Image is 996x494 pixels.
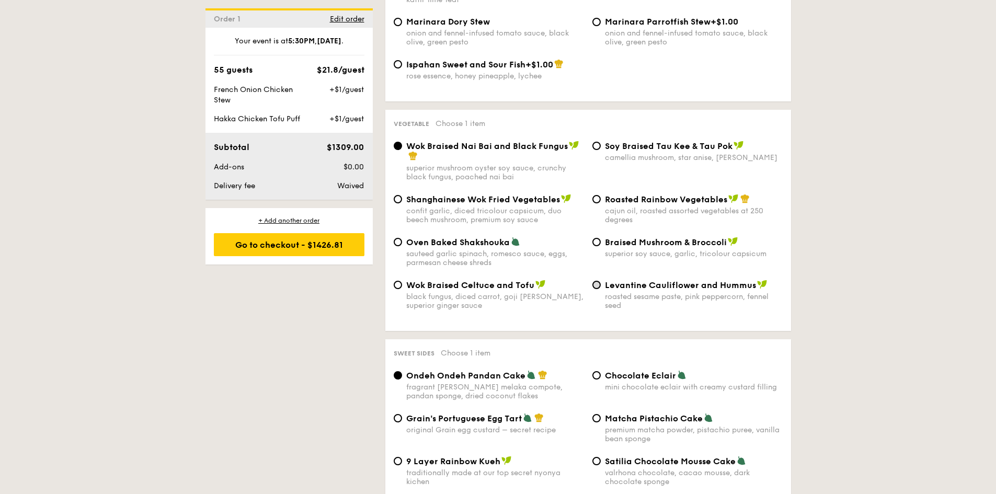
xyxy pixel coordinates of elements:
span: Waived [337,181,364,190]
div: Go to checkout - $1426.81 [214,233,364,256]
span: Grain's Portuguese Egg Tart [406,413,522,423]
span: Choose 1 item [441,349,490,358]
div: original Grain egg custard – secret recipe [406,426,584,434]
div: Your event is at , . [214,36,364,55]
div: sauteed garlic spinach, romesco sauce, eggs, parmesan cheese shreds [406,249,584,267]
div: $21.8/guest [317,64,364,76]
span: Levantine Cauliflower and Hummus [605,280,756,290]
span: Marinara Dory Stew [406,17,490,27]
div: fragrant [PERSON_NAME] melaka compote, pandan sponge, dried coconut flakes [406,383,584,400]
span: Wok Braised Celtuce and Tofu [406,280,534,290]
span: Hakka Chicken Tofu Puff [214,114,300,123]
img: icon-vegetarian.fe4039eb.svg [526,370,536,380]
input: Ondeh Ondeh Pandan Cakefragrant [PERSON_NAME] melaka compote, pandan sponge, dried coconut flakes [394,371,402,380]
input: Grain's Portuguese Egg Tartoriginal Grain egg custard – secret recipe [394,414,402,422]
span: +$1.00 [711,17,738,27]
img: icon-vegetarian.fe4039eb.svg [677,370,686,380]
div: valrhona chocolate, cacao mousse, dark chocolate sponge [605,468,783,486]
div: superior soy sauce, garlic, tricolour capsicum [605,249,783,258]
div: traditionally made at our top secret nyonya kichen [406,468,584,486]
div: confit garlic, diced tricolour capsicum, duo beech mushroom, premium soy sauce [406,206,584,224]
span: Ondeh Ondeh Pandan Cake [406,371,525,381]
img: icon-vegetarian.fe4039eb.svg [511,237,520,246]
span: Shanghainese Wok Fried Vegetables [406,194,560,204]
div: premium matcha powder, pistachio puree, vanilla bean sponge [605,426,783,443]
span: +$1.00 [525,60,553,70]
span: Chocolate Eclair [605,371,676,381]
span: Oven Baked Shakshouka [406,237,510,247]
input: Marinara Dory Stewonion and fennel-infused tomato sauce, black olive, green pesto [394,18,402,26]
img: icon-vegan.f8ff3823.svg [535,280,546,289]
img: icon-vegan.f8ff3823.svg [569,141,579,150]
div: mini chocolate eclair with creamy custard filling [605,383,783,392]
span: Matcha Pistachio Cake [605,413,703,423]
img: icon-vegetarian.fe4039eb.svg [737,456,746,465]
span: Order 1 [214,15,245,24]
div: onion and fennel-infused tomato sauce, black olive, green pesto [605,29,783,47]
span: Choose 1 item [436,119,485,128]
div: superior mushroom oyster soy sauce, crunchy black fungus, poached nai bai [406,164,584,181]
input: 9 Layer Rainbow Kuehtraditionally made at our top secret nyonya kichen [394,457,402,465]
span: French Onion Chicken Stew [214,85,293,105]
img: icon-chef-hat.a58ddaea.svg [534,413,544,422]
div: roasted sesame paste, pink peppercorn, fennel seed [605,292,783,310]
span: $1309.00 [327,142,364,152]
input: Shanghainese Wok Fried Vegetablesconfit garlic, diced tricolour capsicum, duo beech mushroom, pre... [394,195,402,203]
div: camellia mushroom, star anise, [PERSON_NAME] [605,153,783,162]
span: Vegetable [394,120,429,128]
input: ⁠Soy Braised Tau Kee & Tau Pokcamellia mushroom, star anise, [PERSON_NAME] [592,142,601,150]
input: Matcha Pistachio Cakepremium matcha powder, pistachio puree, vanilla bean sponge [592,414,601,422]
span: 9 Layer Rainbow Kueh [406,456,500,466]
div: cajun oil, roasted assorted vegetables at 250 degrees [605,206,783,224]
input: Braised Mushroom & Broccolisuperior soy sauce, garlic, tricolour capsicum [592,238,601,246]
span: Ispahan Sweet and Sour Fish [406,60,525,70]
input: Ispahan Sweet and Sour Fish+$1.00rose essence, honey pineapple, lychee [394,60,402,68]
img: icon-vegan.f8ff3823.svg [728,194,739,203]
span: Sweet sides [394,350,434,357]
img: icon-vegetarian.fe4039eb.svg [704,413,713,422]
input: Oven Baked Shakshoukasauteed garlic spinach, romesco sauce, eggs, parmesan cheese shreds [394,238,402,246]
span: Edit order [330,15,364,24]
input: Wok Braised Celtuce and Tofublack fungus, diced carrot, goji [PERSON_NAME], superior ginger sauce [394,281,402,289]
img: icon-vegan.f8ff3823.svg [734,141,744,150]
div: rose essence, honey pineapple, lychee [406,72,584,81]
div: 55 guests [214,64,253,76]
img: icon-chef-hat.a58ddaea.svg [554,59,564,68]
img: icon-chef-hat.a58ddaea.svg [740,194,750,203]
strong: 5:30PM [288,37,315,45]
span: Delivery fee [214,181,255,190]
img: icon-chef-hat.a58ddaea.svg [408,151,418,160]
span: Satilia Chocolate Mousse Cake [605,456,736,466]
input: Satilia Chocolate Mousse Cakevalrhona chocolate, cacao mousse, dark chocolate sponge [592,457,601,465]
div: + Add another order [214,216,364,225]
input: Marinara Parrotfish Stew+$1.00onion and fennel-infused tomato sauce, black olive, green pesto [592,18,601,26]
input: Chocolate Eclairmini chocolate eclair with creamy custard filling [592,371,601,380]
span: ⁠Soy Braised Tau Kee & Tau Pok [605,141,732,151]
input: Levantine Cauliflower and Hummusroasted sesame paste, pink peppercorn, fennel seed [592,281,601,289]
img: icon-chef-hat.a58ddaea.svg [538,370,547,380]
span: $0.00 [344,163,364,171]
div: onion and fennel-infused tomato sauce, black olive, green pesto [406,29,584,47]
span: +$1/guest [329,114,364,123]
span: Braised Mushroom & Broccoli [605,237,727,247]
span: Roasted Rainbow Vegetables [605,194,727,204]
input: Roasted Rainbow Vegetablescajun oil, roasted assorted vegetables at 250 degrees [592,195,601,203]
img: icon-vegan.f8ff3823.svg [501,456,512,465]
span: Add-ons [214,163,244,171]
input: Wok Braised Nai Bai and Black Fungussuperior mushroom oyster soy sauce, crunchy black fungus, poa... [394,142,402,150]
strong: [DATE] [317,37,341,45]
img: icon-vegan.f8ff3823.svg [728,237,738,246]
span: +$1/guest [329,85,364,94]
span: Subtotal [214,142,249,152]
img: icon-vegan.f8ff3823.svg [757,280,768,289]
span: Wok Braised Nai Bai and Black Fungus [406,141,568,151]
span: Marinara Parrotfish Stew [605,17,711,27]
img: icon-vegan.f8ff3823.svg [561,194,571,203]
div: black fungus, diced carrot, goji [PERSON_NAME], superior ginger sauce [406,292,584,310]
img: icon-vegetarian.fe4039eb.svg [523,413,532,422]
